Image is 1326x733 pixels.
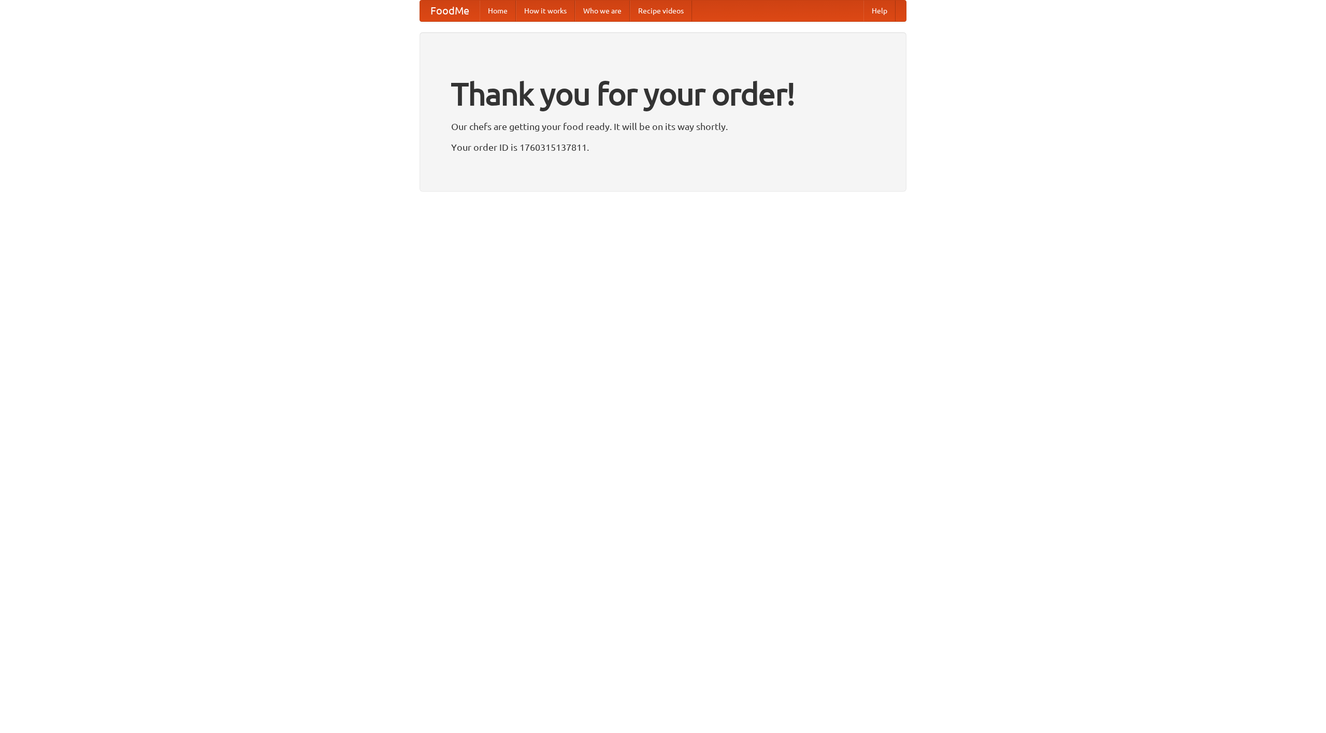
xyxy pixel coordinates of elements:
a: Help [863,1,896,21]
a: How it works [516,1,575,21]
a: FoodMe [420,1,480,21]
p: Our chefs are getting your food ready. It will be on its way shortly. [451,119,875,134]
a: Home [480,1,516,21]
h1: Thank you for your order! [451,69,875,119]
a: Who we are [575,1,630,21]
a: Recipe videos [630,1,692,21]
p: Your order ID is 1760315137811. [451,139,875,155]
